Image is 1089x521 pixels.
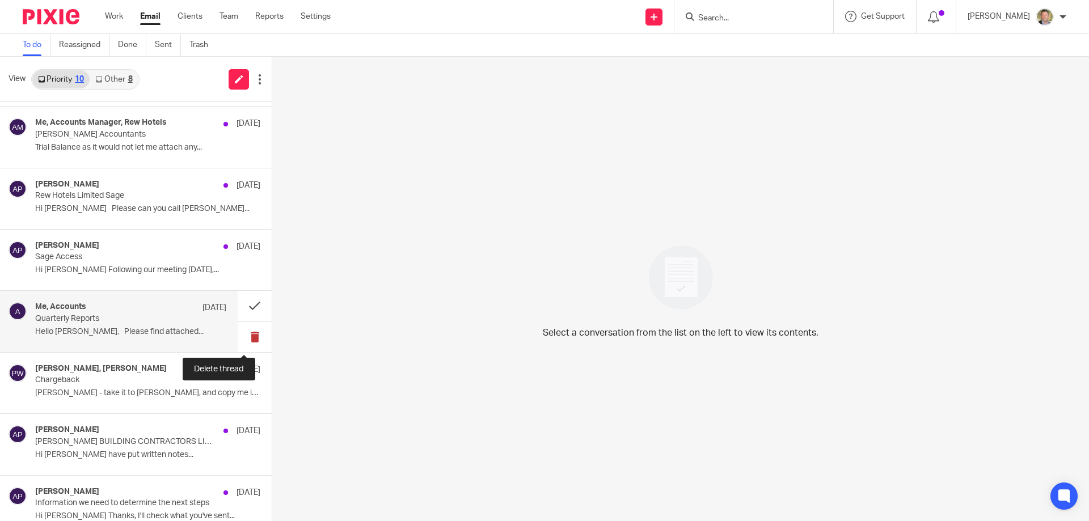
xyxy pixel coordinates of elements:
p: Hi [PERSON_NAME] Following our meeting [DATE],... [35,265,260,275]
p: [PERSON_NAME] [968,11,1030,22]
input: Search [697,14,799,24]
a: Reassigned [59,34,109,56]
a: To do [23,34,50,56]
p: [DATE] [237,487,260,498]
span: View [9,73,26,85]
a: Reports [255,11,284,22]
a: Done [118,34,146,56]
p: [DATE] [237,241,260,252]
p: Information we need to determine the next steps [35,498,216,508]
img: svg%3E [9,364,27,382]
p: [DATE] [202,302,226,314]
p: Sage Access [35,252,216,262]
h4: [PERSON_NAME], [PERSON_NAME] [35,364,167,374]
p: [PERSON_NAME] - take it to [PERSON_NAME], and copy me in. ... [35,388,260,398]
p: Quarterly Reports [35,314,188,324]
img: svg%3E [9,302,27,320]
div: 8 [128,75,133,83]
a: Settings [301,11,331,22]
a: Email [140,11,161,22]
p: Rew Hotels Limited Sage [35,191,216,201]
img: High%20Res%20Andrew%20Price%20Accountants_Poppy%20Jakes%20photography-1118.jpg [1036,8,1054,26]
p: [PERSON_NAME] BUILDING CONTRACTORS LIMITED and [PERSON_NAME] DEVELOPMENTS LIMITED [35,437,216,447]
p: Hi [PERSON_NAME] Please can you call [PERSON_NAME]... [35,204,260,214]
a: Trash [189,34,217,56]
h4: Me, Accounts Manager, Rew Hotels [35,118,167,128]
img: Pixie [23,9,79,24]
img: image [641,238,720,317]
p: Hi [PERSON_NAME] Thanks, I'll check what you've sent... [35,511,260,521]
a: Sent [155,34,181,56]
img: svg%3E [9,180,27,198]
a: Team [220,11,238,22]
img: svg%3E [9,118,27,136]
a: Priority10 [32,70,90,88]
p: Hi [PERSON_NAME] have put written notes... [35,450,260,460]
h4: [PERSON_NAME] [35,180,99,189]
h4: [PERSON_NAME] [35,241,99,251]
p: Chargeback [35,375,216,385]
a: Work [105,11,123,22]
h4: [PERSON_NAME] [35,487,99,497]
a: Clients [178,11,202,22]
p: Select a conversation from the list on the left to view its contents. [543,326,818,340]
p: [DATE] [237,118,260,129]
a: Other8 [90,70,138,88]
div: 10 [75,75,84,83]
img: svg%3E [9,425,27,443]
img: svg%3E [9,487,27,505]
span: Get Support [861,12,905,20]
p: [DATE] [237,425,260,437]
p: [DATE] [237,180,260,191]
p: Trial Balance as it would not let me attach any... [35,143,260,153]
p: [PERSON_NAME] Accountants [35,130,216,139]
p: [DATE] [237,364,260,375]
p: Hello [PERSON_NAME], Please find attached... [35,327,226,337]
h4: Me, Accounts [35,302,86,312]
h4: [PERSON_NAME] [35,425,99,435]
img: svg%3E [9,241,27,259]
